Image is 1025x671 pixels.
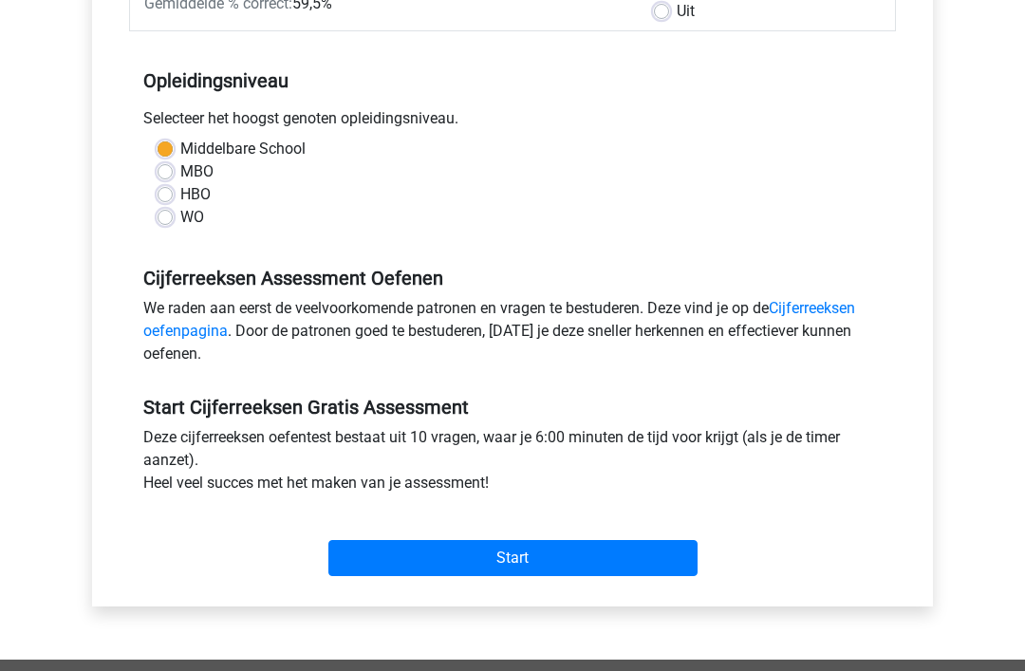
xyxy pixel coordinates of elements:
h5: Cijferreeksen Assessment Oefenen [143,268,882,290]
input: Start [328,541,698,577]
h5: Opleidingsniveau [143,63,882,101]
label: HBO [180,184,211,207]
label: Uit [677,1,695,24]
label: WO [180,207,204,230]
div: Deze cijferreeksen oefentest bestaat uit 10 vragen, waar je 6:00 minuten de tijd voor krijgt (als... [129,427,896,503]
h5: Start Cijferreeksen Gratis Assessment [143,397,882,419]
div: We raden aan eerst de veelvoorkomende patronen en vragen te bestuderen. Deze vind je op de . Door... [129,298,896,374]
label: Middelbare School [180,139,306,161]
label: MBO [180,161,214,184]
div: Selecteer het hoogst genoten opleidingsniveau. [129,108,896,139]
